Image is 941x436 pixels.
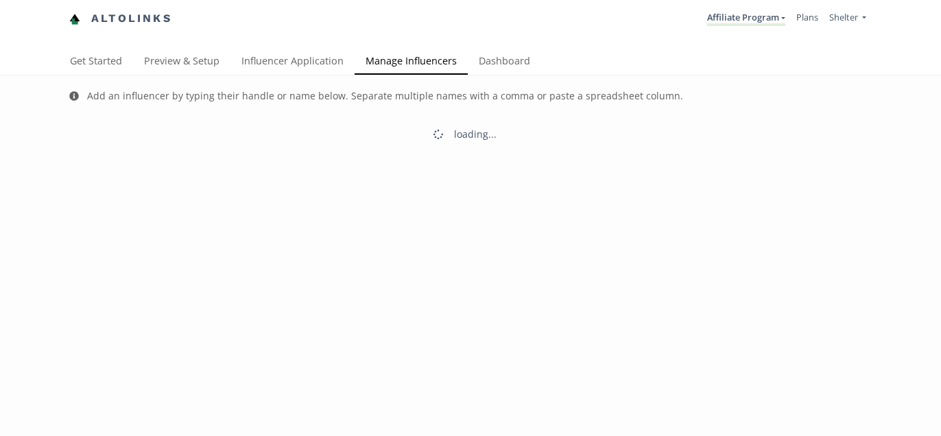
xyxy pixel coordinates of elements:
[707,11,785,26] a: Affiliate Program
[133,49,230,76] a: Preview & Setup
[355,49,468,76] a: Manage Influencers
[829,11,858,23] span: Shelter
[69,14,80,25] img: favicon-32x32.png
[69,8,172,30] a: Altolinks
[454,128,497,141] div: loading...
[230,49,355,76] a: Influencer Application
[468,49,541,76] a: Dashboard
[796,11,818,23] a: Plans
[829,11,866,27] a: Shelter
[59,49,133,76] a: Get Started
[87,89,683,103] div: Add an influencer by typing their handle or name below. Separate multiple names with a comma or p...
